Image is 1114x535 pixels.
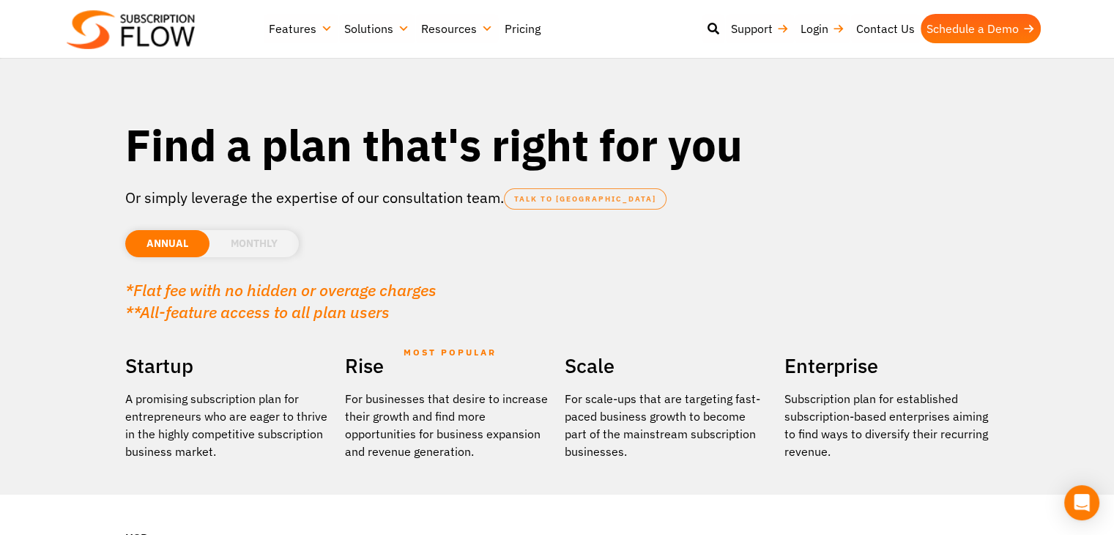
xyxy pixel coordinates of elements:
a: TALK TO [GEOGRAPHIC_DATA] [504,188,666,210]
h2: Startup [125,349,330,383]
li: ANNUAL [125,230,209,257]
h1: Find a plan that's right for you [125,117,989,172]
a: Schedule a Demo [921,14,1041,43]
em: *Flat fee with no hidden or overage charges [125,279,437,300]
p: A promising subscription plan for entrepreneurs who are eager to thrive in the highly competitive... [125,390,330,460]
a: Solutions [338,14,415,43]
a: Features [263,14,338,43]
div: For scale-ups that are targeting fast-paced business growth to become part of the mainstream subs... [565,390,770,460]
p: Or simply leverage the expertise of our consultation team. [125,187,989,209]
span: MOST POPULAR [404,336,497,369]
div: For businesses that desire to increase their growth and find more opportunities for business expa... [345,390,550,460]
a: Login [795,14,850,43]
a: Contact Us [850,14,921,43]
em: **All-feature access to all plan users [125,301,390,322]
div: Open Intercom Messenger [1064,485,1099,520]
img: Subscriptionflow [67,10,195,49]
h2: Rise [345,349,550,383]
p: Subscription plan for established subscription-based enterprises aiming to find ways to diversify... [784,390,989,460]
li: MONTHLY [209,230,299,257]
a: Support [725,14,795,43]
h2: Enterprise [784,349,989,383]
a: Pricing [499,14,546,43]
a: Resources [415,14,499,43]
h2: Scale [565,349,770,383]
